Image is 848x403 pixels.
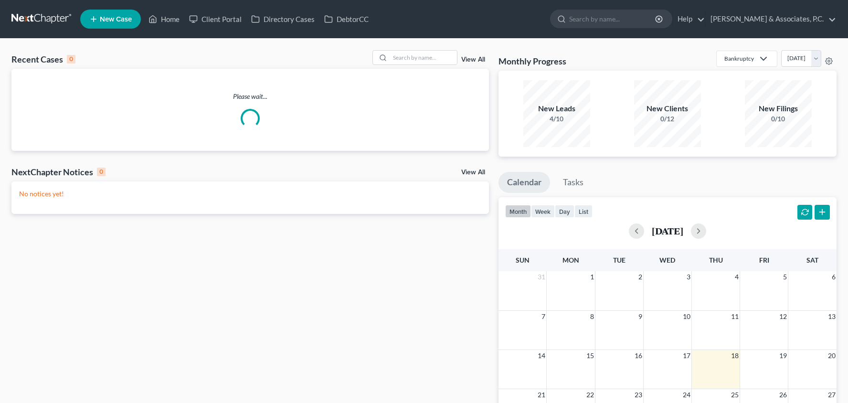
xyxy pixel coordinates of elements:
[634,114,701,124] div: 0/12
[730,350,740,361] span: 18
[659,256,675,264] span: Wed
[523,114,590,124] div: 4/10
[682,350,691,361] span: 17
[537,271,546,283] span: 31
[246,11,319,28] a: Directory Cases
[634,103,701,114] div: New Clients
[827,350,837,361] span: 20
[144,11,184,28] a: Home
[19,189,481,199] p: No notices yet!
[498,55,566,67] h3: Monthly Progress
[652,226,683,236] h2: [DATE]
[555,205,574,218] button: day
[554,172,592,193] a: Tasks
[637,311,643,322] span: 9
[782,271,788,283] span: 5
[686,271,691,283] span: 3
[706,11,836,28] a: [PERSON_NAME] & Associates, P.C.
[585,350,595,361] span: 15
[184,11,246,28] a: Client Portal
[682,311,691,322] span: 10
[682,389,691,401] span: 24
[831,271,837,283] span: 6
[634,389,643,401] span: 23
[461,169,485,176] a: View All
[589,311,595,322] span: 8
[67,55,75,64] div: 0
[97,168,106,176] div: 0
[806,256,818,264] span: Sat
[505,205,531,218] button: month
[709,256,723,264] span: Thu
[11,92,489,101] p: Please wait...
[390,51,457,64] input: Search by name...
[778,311,788,322] span: 12
[574,205,593,218] button: list
[589,271,595,283] span: 1
[498,172,550,193] a: Calendar
[673,11,705,28] a: Help
[827,311,837,322] span: 13
[541,311,546,322] span: 7
[778,389,788,401] span: 26
[537,389,546,401] span: 21
[569,10,657,28] input: Search by name...
[100,16,132,23] span: New Case
[461,56,485,63] a: View All
[724,54,754,63] div: Bankruptcy
[562,256,579,264] span: Mon
[11,53,75,65] div: Recent Cases
[759,256,769,264] span: Fri
[730,389,740,401] span: 25
[537,350,546,361] span: 14
[778,350,788,361] span: 19
[827,389,837,401] span: 27
[634,350,643,361] span: 16
[585,389,595,401] span: 22
[319,11,373,28] a: DebtorCC
[523,103,590,114] div: New Leads
[11,166,106,178] div: NextChapter Notices
[745,114,812,124] div: 0/10
[531,205,555,218] button: week
[516,256,530,264] span: Sun
[734,271,740,283] span: 4
[745,103,812,114] div: New Filings
[730,311,740,322] span: 11
[637,271,643,283] span: 2
[613,256,625,264] span: Tue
